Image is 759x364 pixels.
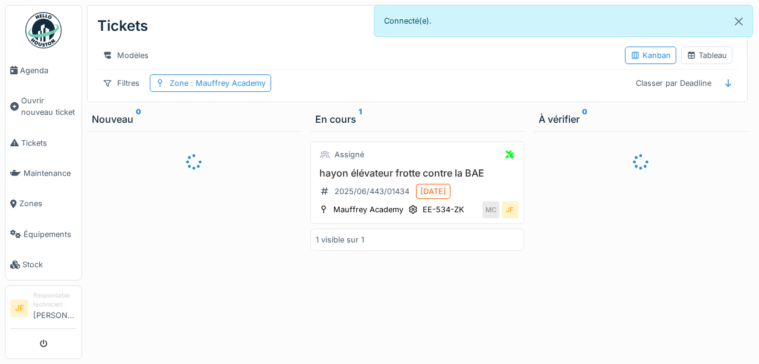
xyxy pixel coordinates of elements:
span: Agenda [20,65,77,76]
span: Maintenance [24,167,77,179]
div: JF [502,201,519,218]
sup: 1 [359,112,362,126]
div: En cours [315,112,519,126]
div: MC [482,201,499,218]
div: Modèles [97,47,154,64]
h3: hayon élévateur frotte contre la BAE [316,167,519,179]
div: 2025/06/443/01434 [335,186,409,197]
div: Assigné [335,149,364,160]
div: EE-534-ZK [423,204,464,215]
div: Tableau [687,50,727,61]
li: [PERSON_NAME] [33,291,77,326]
sup: 0 [582,112,588,126]
div: [DATE] [420,186,446,197]
div: Tickets [97,10,148,42]
span: Tickets [21,137,77,149]
div: Responsable technicien [33,291,77,310]
a: Zones [5,189,82,219]
a: JF Responsable technicien[PERSON_NAME] [10,291,77,329]
div: Nouveau [92,112,296,126]
div: Zone [170,77,266,89]
span: : Mauffrey Academy [188,79,266,88]
a: Ouvrir nouveau ticket [5,85,82,128]
span: Équipements [24,229,77,240]
div: Classer par Deadline [630,74,717,92]
div: Filtres [97,74,145,92]
div: À vérifier [539,112,743,126]
a: Stock [5,250,82,280]
span: Zones [19,198,77,209]
a: Maintenance [5,158,82,188]
img: Badge_color-CXgf-gQk.svg [25,12,62,48]
span: Stock [22,259,77,270]
div: 1 visible sur 1 [316,234,364,245]
sup: 0 [136,112,141,126]
div: Mauffrey Academy [333,204,403,215]
a: Tickets [5,128,82,158]
div: Kanban [630,50,671,61]
a: Agenda [5,55,82,85]
span: Ouvrir nouveau ticket [21,95,77,118]
li: JF [10,299,28,317]
button: Close [725,5,752,37]
div: Connecté(e). [374,5,754,37]
a: Équipements [5,219,82,249]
